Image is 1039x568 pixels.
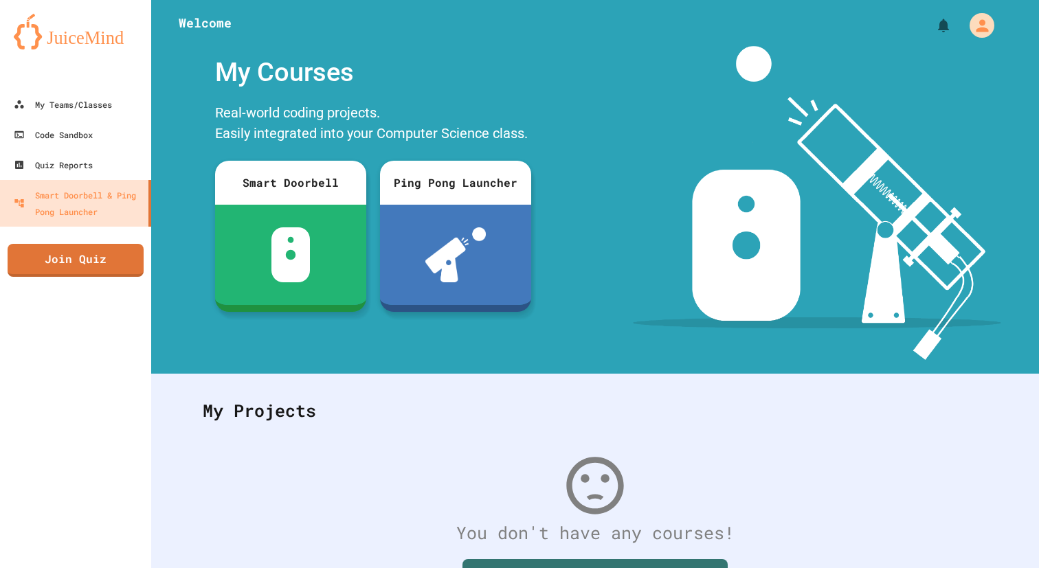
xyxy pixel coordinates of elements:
[8,244,144,277] a: Join Quiz
[14,96,112,113] div: My Teams/Classes
[189,520,1001,546] div: You don't have any courses!
[633,46,1001,360] img: banner-image-my-projects.png
[14,187,143,220] div: Smart Doorbell & Ping Pong Launcher
[955,10,998,41] div: My Account
[425,227,487,282] img: ppl-with-ball.png
[14,126,93,143] div: Code Sandbox
[910,14,955,37] div: My Notifications
[208,46,538,99] div: My Courses
[380,161,531,205] div: Ping Pong Launcher
[215,161,366,205] div: Smart Doorbell
[189,384,1001,438] div: My Projects
[208,99,538,150] div: Real-world coding projects. Easily integrated into your Computer Science class.
[14,157,93,173] div: Quiz Reports
[271,227,311,282] img: sdb-white.svg
[14,14,137,49] img: logo-orange.svg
